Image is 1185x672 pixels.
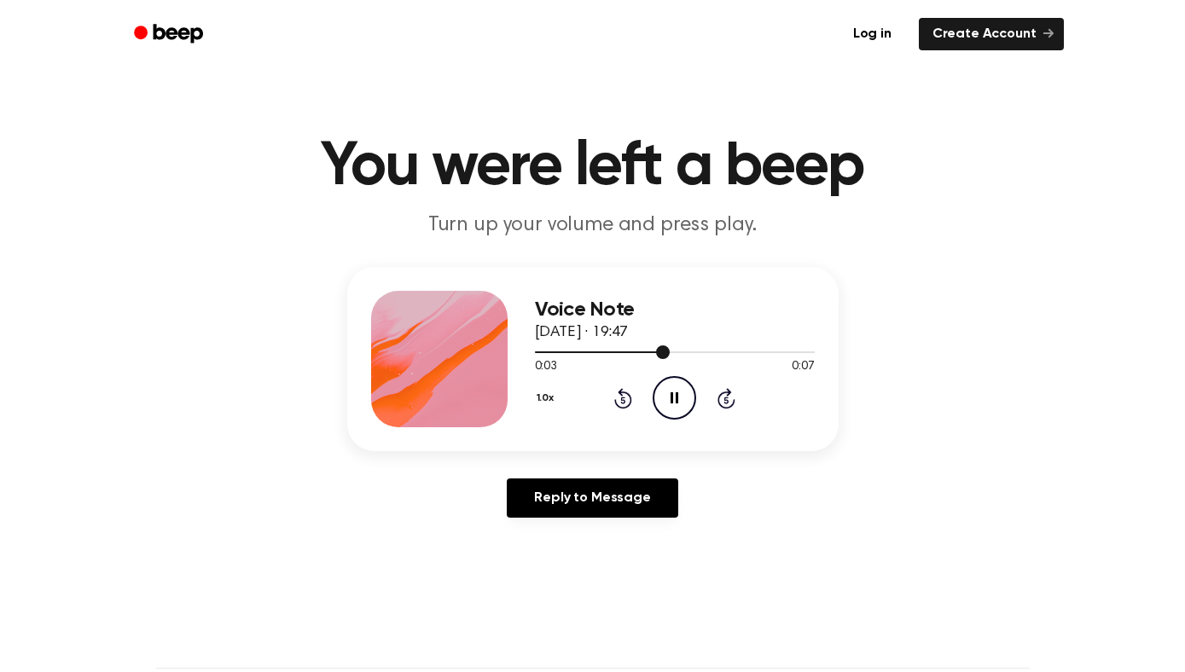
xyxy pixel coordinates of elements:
h3: Voice Note [535,298,815,322]
span: 0:07 [792,358,814,376]
span: [DATE] · 19:47 [535,325,629,340]
a: Log in [836,14,909,54]
span: 0:03 [535,358,557,376]
h1: You were left a beep [156,136,1030,198]
a: Create Account [919,18,1064,50]
a: Beep [122,18,218,51]
button: 1.0x [535,384,561,413]
a: Reply to Message [507,478,677,518]
p: Turn up your volume and press play. [265,211,921,240]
